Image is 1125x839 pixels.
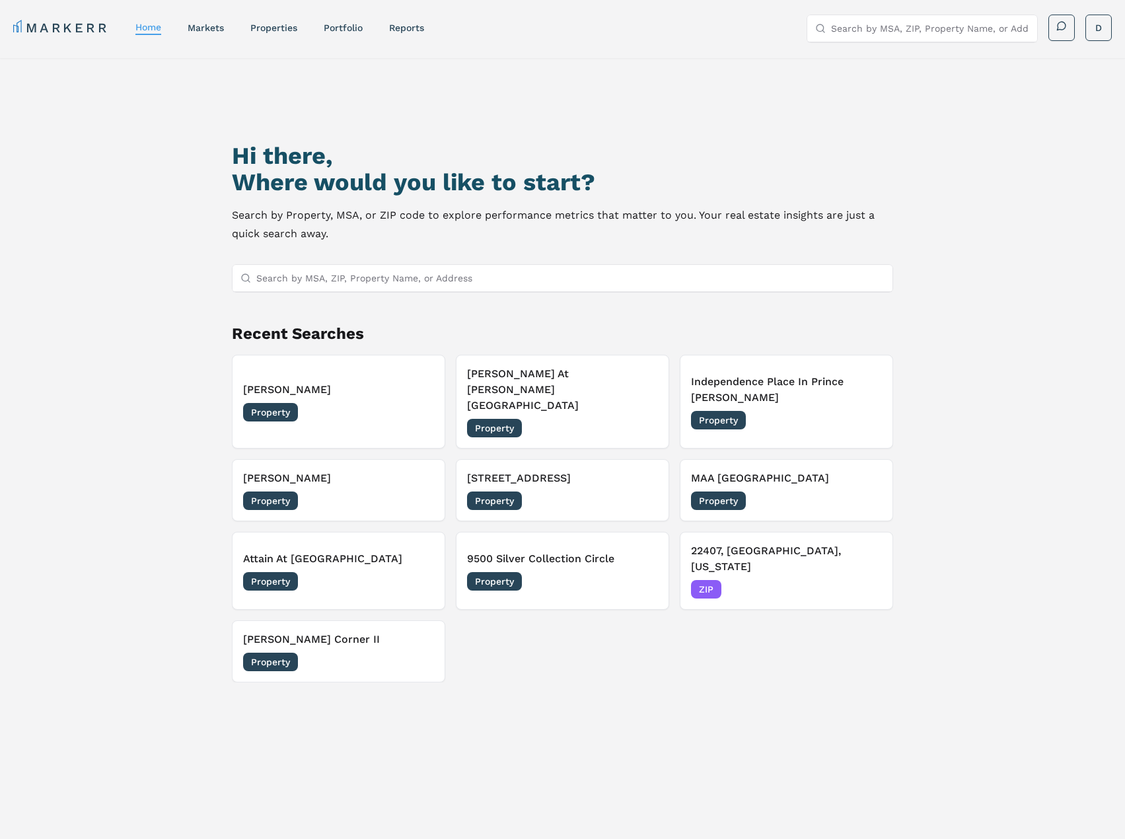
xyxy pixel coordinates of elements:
[691,374,882,406] h3: Independence Place In Prince [PERSON_NAME]
[404,575,434,588] span: [DATE]
[404,655,434,669] span: [DATE]
[691,492,746,510] span: Property
[456,355,669,449] button: [PERSON_NAME] At [PERSON_NAME][GEOGRAPHIC_DATA]Property[DATE]
[135,22,161,32] a: home
[13,18,109,37] a: MARKERR
[232,206,892,243] p: Search by Property, MSA, or ZIP code to explore performance metrics that matter to you. Your real...
[243,382,434,398] h3: [PERSON_NAME]
[243,403,298,421] span: Property
[691,411,746,429] span: Property
[232,532,445,610] button: Attain At [GEOGRAPHIC_DATA]Property[DATE]
[324,22,363,33] a: Portfolio
[250,22,297,33] a: properties
[243,470,434,486] h3: [PERSON_NAME]
[456,532,669,610] button: 9500 Silver Collection CircleProperty[DATE]
[852,414,882,427] span: [DATE]
[243,632,434,647] h3: [PERSON_NAME] Corner II
[243,653,298,671] span: Property
[831,15,1029,42] input: Search by MSA, ZIP, Property Name, or Address
[404,406,434,419] span: [DATE]
[243,492,298,510] span: Property
[404,494,434,507] span: [DATE]
[232,143,892,169] h1: Hi there,
[232,459,445,521] button: [PERSON_NAME]Property[DATE]
[243,572,298,591] span: Property
[467,551,658,567] h3: 9500 Silver Collection Circle
[628,421,658,435] span: [DATE]
[852,583,882,596] span: [DATE]
[691,580,721,599] span: ZIP
[243,551,434,567] h3: Attain At [GEOGRAPHIC_DATA]
[691,470,882,486] h3: MAA [GEOGRAPHIC_DATA]
[467,470,658,486] h3: [STREET_ADDRESS]
[691,543,882,575] h3: 22407, [GEOGRAPHIC_DATA], [US_STATE]
[680,459,893,521] button: MAA [GEOGRAPHIC_DATA]Property[DATE]
[628,494,658,507] span: [DATE]
[680,355,893,449] button: Independence Place In Prince [PERSON_NAME]Property[DATE]
[467,492,522,510] span: Property
[188,22,224,33] a: markets
[232,620,445,682] button: [PERSON_NAME] Corner IIProperty[DATE]
[456,459,669,521] button: [STREET_ADDRESS]Property[DATE]
[467,419,522,437] span: Property
[680,532,893,610] button: 22407, [GEOGRAPHIC_DATA], [US_STATE]ZIP[DATE]
[467,366,658,414] h3: [PERSON_NAME] At [PERSON_NAME][GEOGRAPHIC_DATA]
[628,575,658,588] span: [DATE]
[232,323,892,344] h2: Recent Searches
[852,494,882,507] span: [DATE]
[232,169,892,196] h2: Where would you like to start?
[1095,21,1102,34] span: D
[1085,15,1112,41] button: D
[232,355,445,449] button: [PERSON_NAME]Property[DATE]
[256,265,884,291] input: Search by MSA, ZIP, Property Name, or Address
[467,572,522,591] span: Property
[389,22,424,33] a: reports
